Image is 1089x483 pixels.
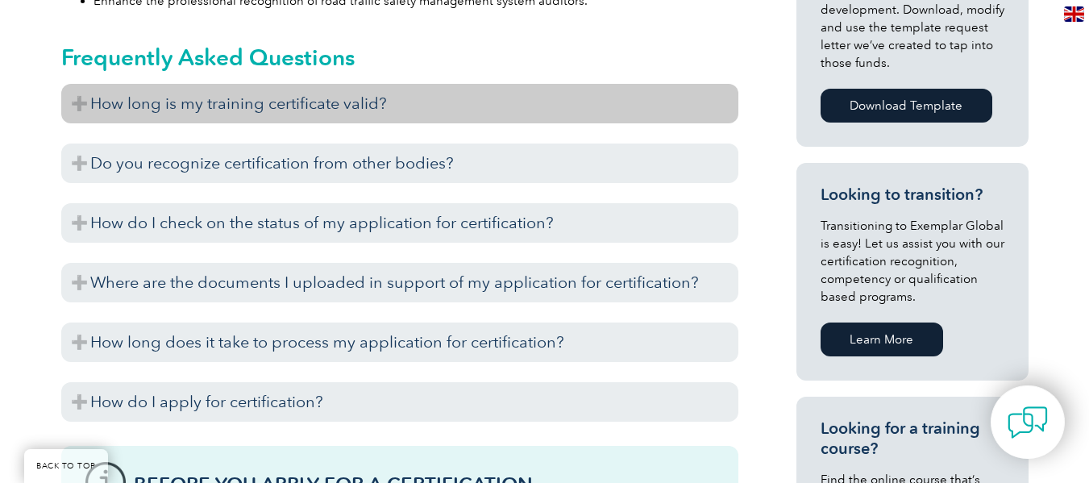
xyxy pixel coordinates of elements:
h3: Looking for a training course? [821,418,1004,459]
h3: Looking to transition? [821,185,1004,205]
a: BACK TO TOP [24,449,108,483]
img: en [1064,6,1084,22]
h2: Frequently Asked Questions [61,44,738,70]
h3: Do you recognize certification from other bodies? [61,144,738,183]
img: contact-chat.png [1008,402,1048,443]
a: Download Template [821,89,992,123]
h3: How do I apply for certification? [61,382,738,422]
h3: How do I check on the status of my application for certification? [61,203,738,243]
a: Learn More [821,323,943,356]
h3: How long is my training certificate valid? [61,84,738,123]
h3: Where are the documents I uploaded in support of my application for certification? [61,263,738,302]
h3: How long does it take to process my application for certification? [61,323,738,362]
p: Transitioning to Exemplar Global is easy! Let us assist you with our certification recognition, c... [821,217,1004,306]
